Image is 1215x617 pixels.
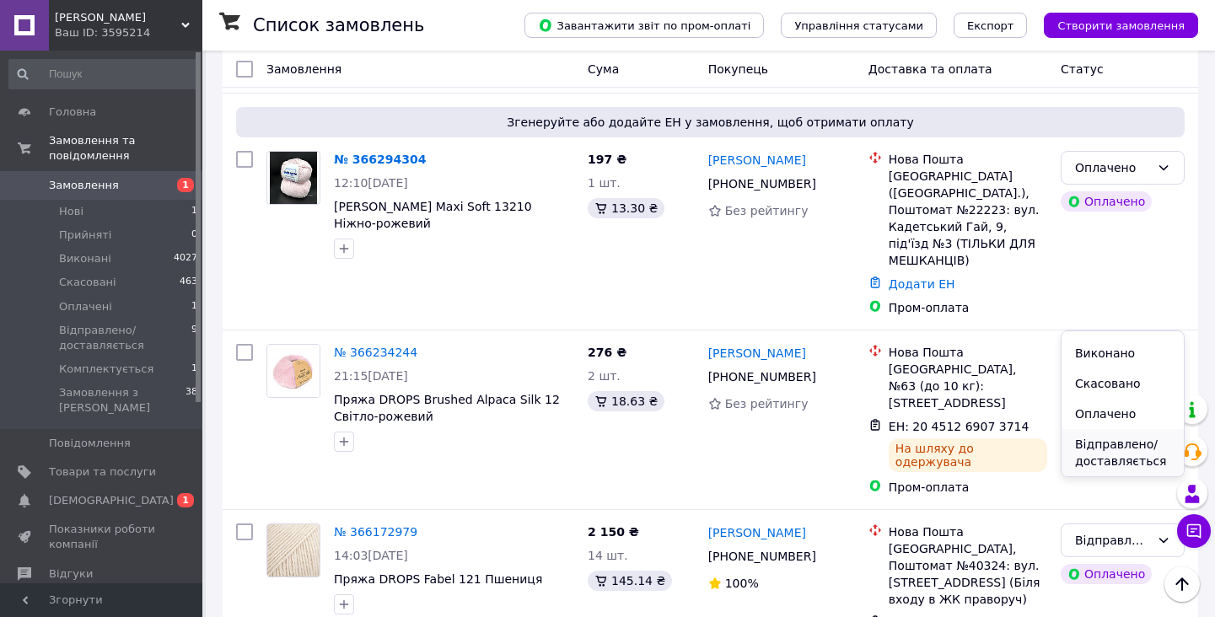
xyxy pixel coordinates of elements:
[334,200,532,230] a: [PERSON_NAME] Maxi Soft 13210 Ніжно-рожевий
[725,397,809,410] span: Без рейтингу
[253,15,424,35] h1: Список замовлень
[334,369,408,383] span: 21:15[DATE]
[889,479,1047,496] div: Пром-оплата
[59,362,153,377] span: Комплектується
[191,299,197,314] span: 1
[1062,368,1184,399] li: Скасовано
[334,393,560,423] a: Пряжа DROPS Brushed Alpaca Silk 12 Світло-рожевий
[1044,13,1198,38] button: Створити замовлення
[267,524,320,577] img: Фото товару
[868,62,992,76] span: Доставка та оплата
[889,277,955,291] a: Додати ЕН
[889,361,1047,411] div: [GEOGRAPHIC_DATA], №63 (до 10 кг): [STREET_ADDRESS]
[967,19,1014,32] span: Експорт
[177,493,194,507] span: 1
[59,299,112,314] span: Оплачені
[334,176,408,190] span: 12:10[DATE]
[334,153,426,166] a: № 366294304
[59,385,185,416] span: Замовлення з [PERSON_NAME]
[266,151,320,205] a: Фото товару
[889,299,1047,316] div: Пром-оплата
[708,62,768,76] span: Покупець
[270,152,318,204] img: Фото товару
[49,493,174,508] span: [DEMOGRAPHIC_DATA]
[889,168,1047,269] div: [GEOGRAPHIC_DATA] ([GEOGRAPHIC_DATA].), Поштомат №22223: вул. Кадетський Гай, 9, під'їзд №3 (ТІЛЬ...
[49,133,202,164] span: Замовлення та повідомлення
[889,540,1047,608] div: [GEOGRAPHIC_DATA], Поштомат №40324: вул. [STREET_ADDRESS] (Біля входу в ЖК праворуч)
[49,105,96,120] span: Головна
[266,344,320,398] a: Фото товару
[588,391,664,411] div: 18.63 ₴
[725,204,809,217] span: Без рейтингу
[266,62,341,76] span: Замовлення
[49,436,131,451] span: Повідомлення
[1075,158,1150,177] div: Оплачено
[185,385,197,416] span: 38
[266,523,320,577] a: Фото товару
[1061,191,1152,212] div: Оплачено
[243,114,1178,131] span: Згенеруйте або додайте ЕН у замовлення, щоб отримати оплату
[889,151,1047,168] div: Нова Пошта
[267,345,320,397] img: Фото товару
[1057,19,1185,32] span: Створити замовлення
[1062,429,1184,476] li: Відправлено/доставляється
[59,228,111,243] span: Прийняті
[191,228,197,243] span: 0
[588,153,626,166] span: 197 ₴
[588,571,672,591] div: 145.14 ₴
[8,59,199,89] input: Пошук
[191,323,197,353] span: 9
[588,549,628,562] span: 14 шт.
[1062,399,1184,429] li: Оплачено
[1062,338,1184,368] li: Виконано
[725,577,759,590] span: 100%
[588,369,621,383] span: 2 шт.
[59,275,116,290] span: Скасовані
[524,13,764,38] button: Завантажити звіт по пром-оплаті
[191,204,197,219] span: 1
[1027,18,1198,31] a: Створити замовлення
[588,525,639,539] span: 2 150 ₴
[889,523,1047,540] div: Нова Пошта
[334,525,417,539] a: № 366172979
[334,549,408,562] span: 14:03[DATE]
[1075,531,1150,550] div: Відправлено/доставляється
[588,62,619,76] span: Cума
[49,522,156,552] span: Показники роботи компанії
[708,177,816,190] span: [PHONE_NUMBER]
[1061,564,1152,584] div: Оплачено
[708,345,806,362] a: [PERSON_NAME]
[1164,566,1200,602] button: Наверх
[191,362,197,377] span: 1
[177,178,194,192] span: 1
[889,420,1030,433] span: ЕН: 20 4512 6907 3714
[334,346,417,359] a: № 366234244
[588,346,626,359] span: 276 ₴
[708,152,806,169] a: [PERSON_NAME]
[334,572,542,586] a: Пряжа DROPS Fabel 121 Пшениця
[889,344,1047,361] div: Нова Пошта
[1177,514,1211,548] button: Чат з покупцем
[59,204,83,219] span: Нові
[708,550,816,563] span: [PHONE_NUMBER]
[781,13,937,38] button: Управління статусами
[49,464,156,480] span: Товари та послуги
[55,10,181,25] span: Lana Eterna
[954,13,1028,38] button: Експорт
[538,18,750,33] span: Завантажити звіт по пром-оплаті
[708,370,816,384] span: [PHONE_NUMBER]
[1061,62,1104,76] span: Статус
[49,566,93,582] span: Відгуки
[49,178,119,193] span: Замовлення
[59,251,111,266] span: Виконані
[59,323,191,353] span: Відправлено/доставляється
[588,176,621,190] span: 1 шт.
[889,438,1047,472] div: На шляху до одержувача
[174,251,197,266] span: 4027
[588,198,664,218] div: 13.30 ₴
[55,25,202,40] div: Ваш ID: 3595214
[708,524,806,541] a: [PERSON_NAME]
